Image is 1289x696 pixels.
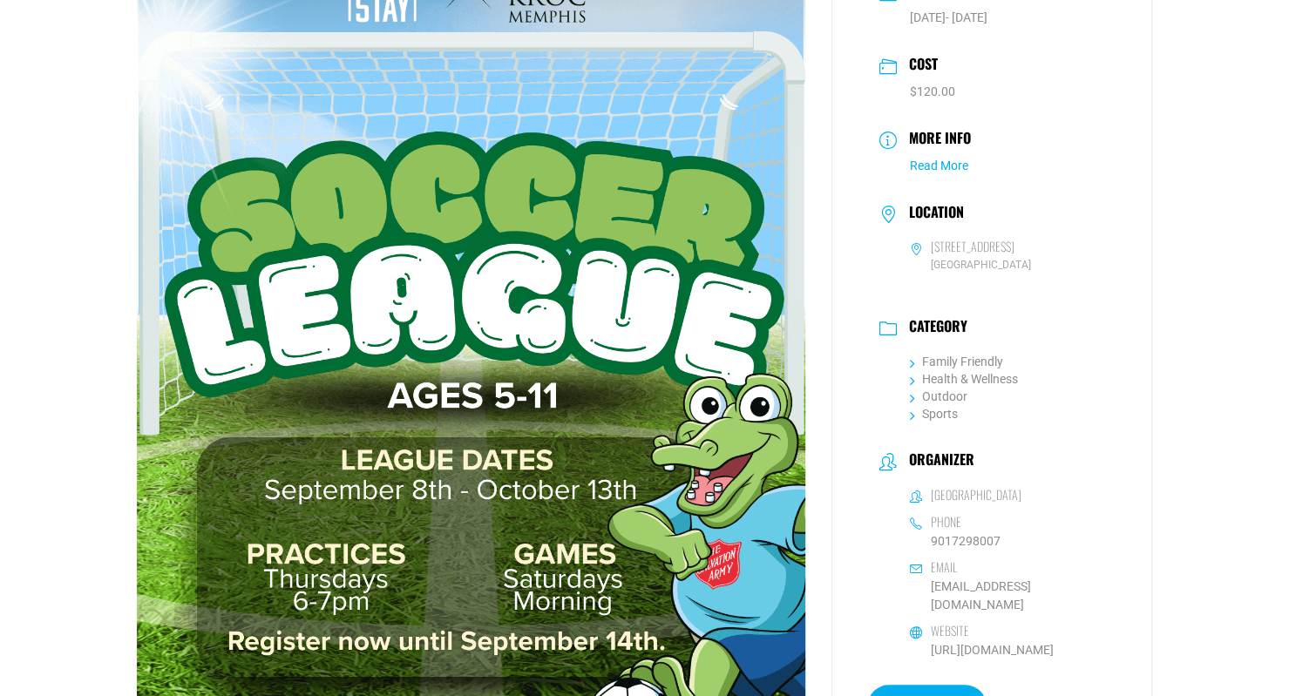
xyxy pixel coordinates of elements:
[879,83,1105,101] dd: $120.00
[900,318,967,339] h3: Category
[910,578,1105,614] a: [EMAIL_ADDRESS][DOMAIN_NAME]
[910,372,1018,386] a: Health & Wellness
[931,623,969,639] h6: Website
[910,257,1105,274] span: [GEOGRAPHIC_DATA]
[931,514,961,530] h6: Phone
[910,532,1001,551] a: 9017298007
[900,204,964,225] h3: Location
[910,159,968,172] a: Read More
[931,239,1014,254] h6: [STREET_ADDRESS]
[910,407,958,421] a: Sports
[931,643,1054,657] a: [URL][DOMAIN_NAME]
[900,127,971,152] h3: More Info
[900,53,938,78] h3: Cost
[910,10,946,24] span: [DATE]
[931,487,1021,503] h6: [GEOGRAPHIC_DATA]
[900,451,974,472] h3: Organizer
[910,355,1003,368] a: Family Friendly
[910,389,967,403] a: Outdoor
[931,559,957,575] h6: Email
[946,10,987,24] span: - [DATE]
